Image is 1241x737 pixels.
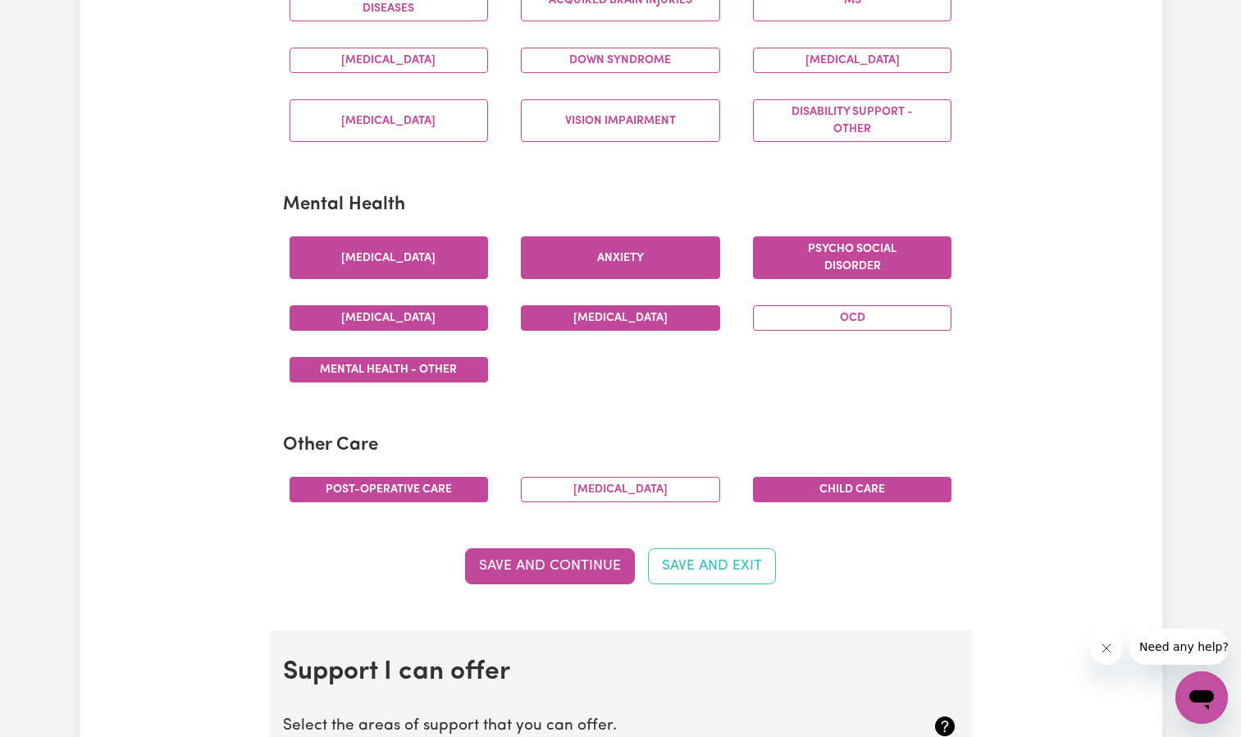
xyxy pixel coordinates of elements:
iframe: Close message [1090,632,1123,665]
button: Disability support - Other [753,99,952,142]
button: Child care [753,477,952,502]
button: Psycho social disorder [753,236,952,279]
button: [MEDICAL_DATA] [290,236,489,279]
span: Need any help? [10,11,99,25]
iframe: Button to launch messaging window [1175,671,1228,724]
button: [MEDICAL_DATA] [290,99,489,142]
iframe: Message from company [1129,629,1228,665]
button: Save and Continue [465,548,635,584]
h2: Other Care [283,435,959,457]
button: [MEDICAL_DATA] [753,48,952,73]
button: OCD [753,305,952,331]
button: Down syndrome [521,48,720,73]
button: [MEDICAL_DATA] [521,305,720,331]
button: Save and Exit [648,548,776,584]
button: Post-operative care [290,477,489,502]
button: Mental Health - Other [290,357,489,382]
button: [MEDICAL_DATA] [290,305,489,331]
h2: Mental Health [283,195,959,217]
button: Vision impairment [521,99,720,142]
button: [MEDICAL_DATA] [290,48,489,73]
h2: Support I can offer [283,657,959,688]
button: [MEDICAL_DATA] [521,477,720,502]
button: Anxiety [521,236,720,279]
